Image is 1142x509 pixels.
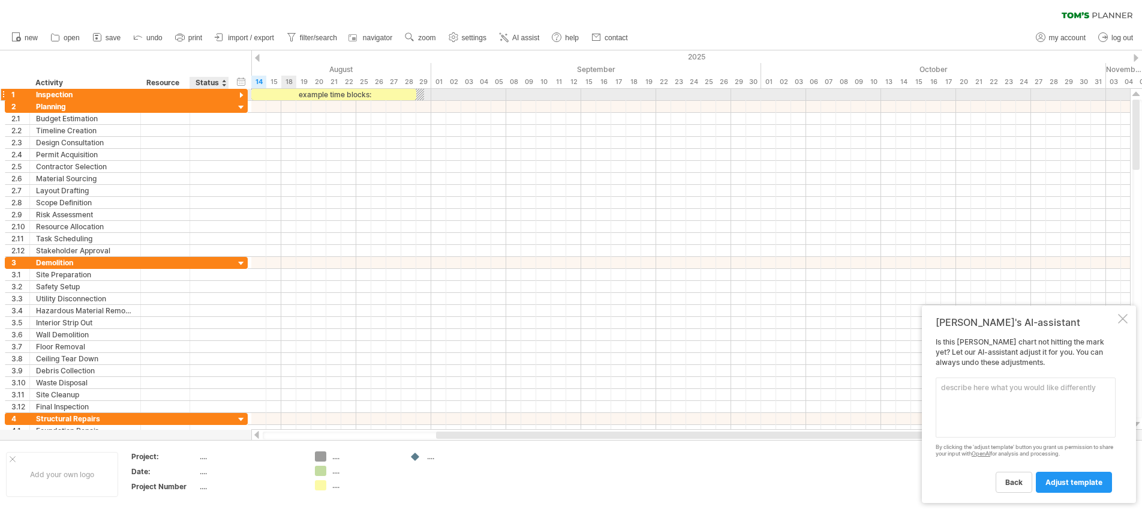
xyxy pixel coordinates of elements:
span: print [188,34,202,42]
div: Friday, 31 October 2025 [1091,76,1106,88]
div: Monday, 25 August 2025 [356,76,371,88]
div: Hazardous Material Removal [36,305,134,316]
a: settings [446,30,490,46]
div: Date: [131,466,197,477]
span: zoom [418,34,435,42]
div: Tuesday, 16 September 2025 [596,76,611,88]
div: Thursday, 28 August 2025 [401,76,416,88]
div: September 2025 [431,63,761,76]
div: Utility Disconnection [36,293,134,304]
div: Wednesday, 22 October 2025 [986,76,1001,88]
a: zoom [402,30,439,46]
div: 4.1 [11,425,29,436]
div: Budget Estimation [36,113,134,124]
div: Tuesday, 23 September 2025 [671,76,686,88]
div: Friday, 17 October 2025 [941,76,956,88]
a: new [8,30,41,46]
a: contact [588,30,632,46]
a: navigator [347,30,396,46]
div: Monday, 15 September 2025 [581,76,596,88]
div: Demolition [36,257,134,268]
div: Activity [35,77,134,89]
div: [PERSON_NAME]'s AI-assistant [936,316,1116,328]
div: .... [200,481,300,492]
div: .... [332,480,398,490]
div: Thursday, 4 September 2025 [476,76,491,88]
span: open [64,34,80,42]
div: Wednesday, 10 September 2025 [536,76,551,88]
div: Thursday, 21 August 2025 [326,76,341,88]
a: back [996,472,1032,493]
div: .... [332,451,398,462]
div: 3.10 [11,377,29,388]
div: Monday, 27 October 2025 [1031,76,1046,88]
div: Wednesday, 24 September 2025 [686,76,701,88]
div: Status [196,77,222,89]
div: 2.11 [11,233,29,244]
div: Safety Setup [36,281,134,292]
a: print [172,30,206,46]
div: 3.1 [11,269,29,280]
div: Friday, 24 October 2025 [1016,76,1031,88]
div: Scope Definition [36,197,134,208]
div: 2.5 [11,161,29,172]
a: my account [1033,30,1089,46]
div: Resource Allocation [36,221,134,232]
div: Tuesday, 4 November 2025 [1121,76,1136,88]
div: Is this [PERSON_NAME] chart not hitting the mark yet? Let our AI-assistant adjust it for you. You... [936,337,1116,492]
div: Project Number [131,481,197,492]
div: Resource [146,77,183,89]
div: 2.8 [11,197,29,208]
div: Interior Strip Out [36,317,134,328]
div: 3.9 [11,365,29,376]
span: AI assist [512,34,539,42]
div: Friday, 22 August 2025 [341,76,356,88]
div: 3.2 [11,281,29,292]
div: Wednesday, 8 October 2025 [836,76,851,88]
span: undo [146,34,163,42]
span: save [106,34,121,42]
div: Design Consultation [36,137,134,148]
div: Debris Collection [36,365,134,376]
div: Floor Removal [36,341,134,352]
div: 2 [11,101,29,112]
div: Tuesday, 28 October 2025 [1046,76,1061,88]
div: Material Sourcing [36,173,134,184]
div: 3.7 [11,341,29,352]
div: 3.11 [11,389,29,400]
a: undo [130,30,166,46]
div: Monday, 20 October 2025 [956,76,971,88]
div: 3.5 [11,317,29,328]
div: Wednesday, 27 August 2025 [386,76,401,88]
div: Wednesday, 17 September 2025 [611,76,626,88]
a: help [549,30,582,46]
div: Tuesday, 9 September 2025 [521,76,536,88]
div: Ceiling Tear Down [36,353,134,364]
div: Thursday, 18 September 2025 [626,76,641,88]
div: 2.2 [11,125,29,136]
div: 2.3 [11,137,29,148]
div: Friday, 3 October 2025 [791,76,806,88]
div: Tuesday, 14 October 2025 [896,76,911,88]
div: 2.1 [11,113,29,124]
div: Friday, 5 September 2025 [491,76,506,88]
span: my account [1049,34,1086,42]
div: Wednesday, 20 August 2025 [311,76,326,88]
div: 2.12 [11,245,29,256]
div: Thursday, 30 October 2025 [1076,76,1091,88]
div: Friday, 19 September 2025 [641,76,656,88]
span: contact [605,34,628,42]
div: Tuesday, 7 October 2025 [821,76,836,88]
div: Project: [131,451,197,462]
div: Friday, 15 August 2025 [266,76,281,88]
div: Wednesday, 29 October 2025 [1061,76,1076,88]
a: OpenAI [972,450,990,457]
div: Wednesday, 3 September 2025 [461,76,476,88]
a: open [47,30,83,46]
div: 3.12 [11,401,29,412]
div: Foundation Repair [36,425,134,436]
div: Monday, 13 October 2025 [881,76,896,88]
div: 1 [11,89,29,100]
div: 2.4 [11,149,29,160]
span: settings [462,34,486,42]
